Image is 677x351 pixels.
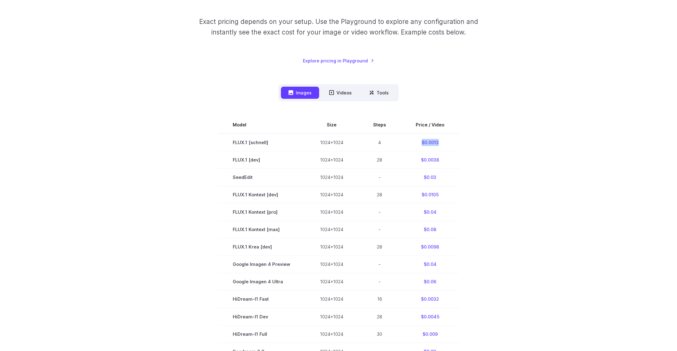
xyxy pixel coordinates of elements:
a: Explore pricing in Playground [303,57,374,64]
td: 30 [358,325,401,343]
td: 1024x1024 [305,186,358,203]
td: $0.0045 [401,308,459,325]
td: - [358,273,401,290]
td: 16 [358,290,401,308]
td: 1024x1024 [305,273,358,290]
th: Model [218,116,305,134]
td: $0.04 [401,256,459,273]
th: Price / Video [401,116,459,134]
td: Google Imagen 4 Ultra [218,273,305,290]
td: FLUX.1 Kontext [pro] [218,203,305,221]
td: - [358,169,401,186]
td: 28 [358,308,401,325]
td: 1024x1024 [305,308,358,325]
td: $0.0013 [401,134,459,151]
td: - [358,203,401,221]
td: HiDream-I1 Full [218,325,305,343]
td: HiDream-I1 Fast [218,290,305,308]
td: $0.04 [401,203,459,221]
button: Tools [362,87,396,99]
td: 1024x1024 [305,325,358,343]
td: 1024x1024 [305,290,358,308]
td: FLUX.1 [dev] [218,151,305,169]
td: 1024x1024 [305,169,358,186]
td: $0.0105 [401,186,459,203]
td: 28 [358,186,401,203]
button: Videos [322,87,359,99]
td: $0.0038 [401,151,459,169]
td: HiDream-I1 Dev [218,308,305,325]
td: - [358,221,401,238]
td: 4 [358,134,401,151]
td: 1024x1024 [305,203,358,221]
button: Images [281,87,319,99]
td: $0.03 [401,169,459,186]
th: Size [305,116,358,134]
td: SeedEdit [218,169,305,186]
td: 1024x1024 [305,221,358,238]
td: $0.0098 [401,238,459,256]
td: FLUX.1 Krea [dev] [218,238,305,256]
td: FLUX.1 [schnell] [218,134,305,151]
td: Google Imagen 4 Preview [218,256,305,273]
td: FLUX.1 Kontext [dev] [218,186,305,203]
td: 1024x1024 [305,238,358,256]
td: 1024x1024 [305,256,358,273]
td: 28 [358,238,401,256]
td: $0.009 [401,325,459,343]
td: 1024x1024 [305,151,358,169]
td: $0.08 [401,221,459,238]
td: - [358,256,401,273]
td: $0.06 [401,273,459,290]
th: Steps [358,116,401,134]
td: 1024x1024 [305,134,358,151]
td: FLUX.1 Kontext [max] [218,221,305,238]
td: $0.0032 [401,290,459,308]
td: 28 [358,151,401,169]
p: Exact pricing depends on your setup. Use the Playground to explore any configuration and instantl... [187,16,490,37]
